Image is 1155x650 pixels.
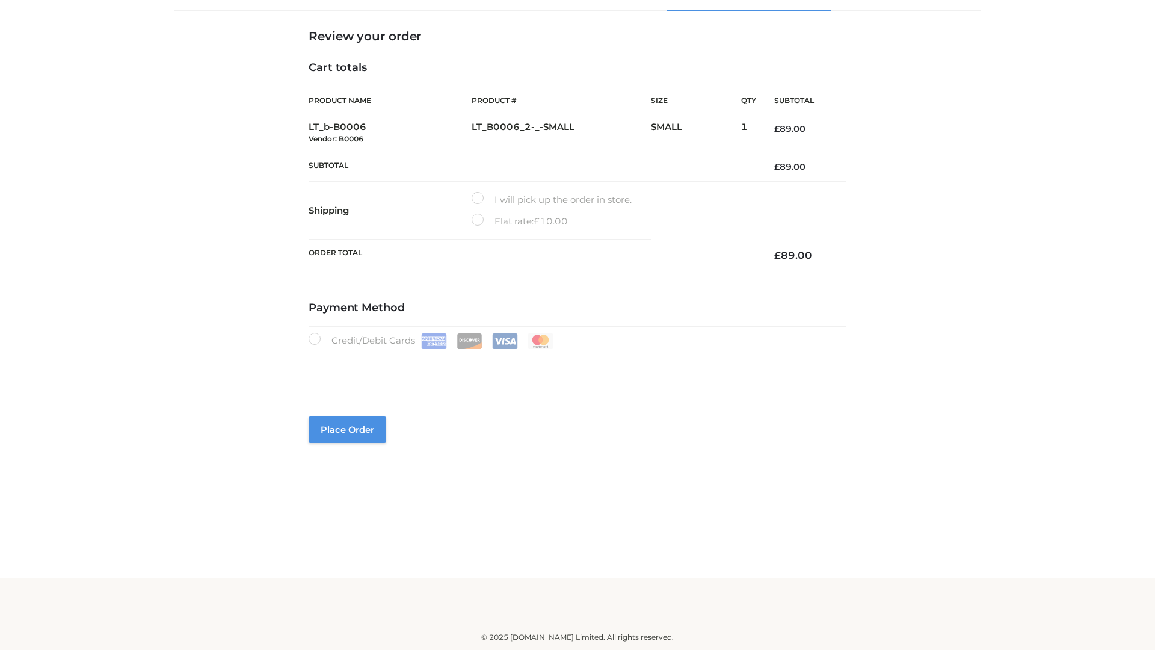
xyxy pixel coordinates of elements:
td: 1 [741,114,756,152]
td: SMALL [651,114,741,152]
label: I will pick up the order in store. [472,192,632,208]
span: £ [534,215,540,227]
bdi: 89.00 [774,249,812,261]
img: Discover [457,333,482,349]
label: Credit/Debit Cards [309,333,555,349]
th: Subtotal [756,87,846,114]
bdi: 10.00 [534,215,568,227]
td: LT_B0006_2-_-SMALL [472,114,651,152]
small: Vendor: B0006 [309,134,363,143]
td: LT_b-B0006 [309,114,472,152]
th: Product Name [309,87,472,114]
th: Size [651,87,735,114]
th: Order Total [309,240,756,271]
span: £ [774,161,780,172]
img: Mastercard [528,333,553,349]
span: £ [774,123,780,134]
label: Flat rate: [472,214,568,229]
h4: Cart totals [309,61,846,75]
bdi: 89.00 [774,123,805,134]
h4: Payment Method [309,302,846,315]
img: Amex [421,333,447,349]
th: Qty [741,87,756,114]
bdi: 89.00 [774,161,805,172]
span: £ [774,249,781,261]
h3: Review your order [309,29,846,43]
th: Product # [472,87,651,114]
div: © 2025 [DOMAIN_NAME] Limited. All rights reserved. [179,631,976,643]
img: Visa [492,333,518,349]
button: Place order [309,416,386,443]
th: Subtotal [309,152,756,181]
iframe: Secure payment input frame [306,347,844,391]
th: Shipping [309,182,472,240]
